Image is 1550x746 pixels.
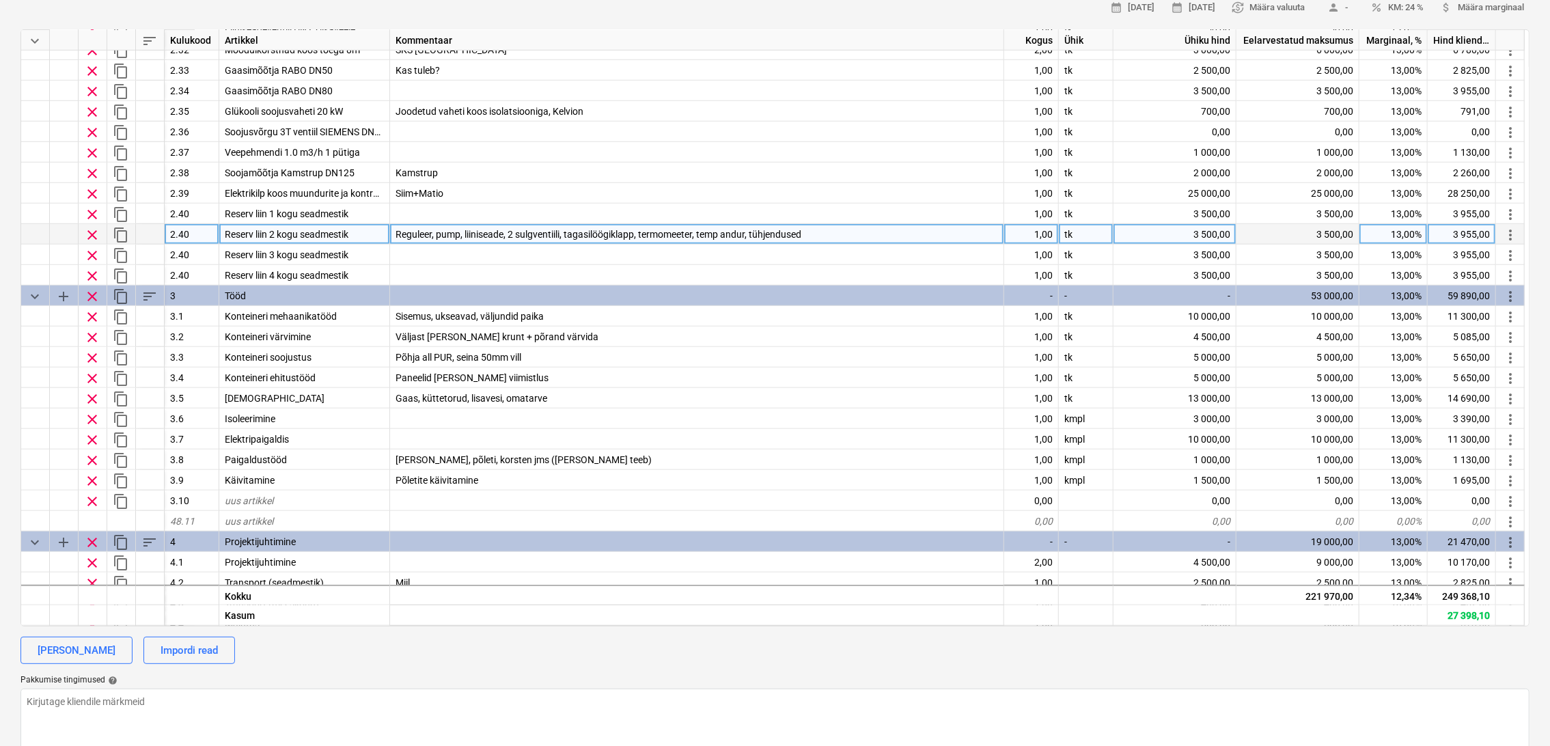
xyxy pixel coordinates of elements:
[1059,429,1113,450] div: kmpl
[1359,388,1428,409] div: 13,00%
[1428,30,1496,51] div: Hind kliendile
[1359,101,1428,122] div: 13,00%
[1428,286,1496,306] div: 59 890,00
[1004,388,1059,409] div: 1,00
[1004,470,1059,491] div: 1,00
[1004,572,1059,593] div: 1,00
[113,555,129,571] span: Dubleeri rida
[1236,584,1359,605] div: 221 970,00
[165,327,219,347] div: 3.2
[141,288,158,305] span: Sorteeri read kategooriasiseselt
[1359,245,1428,265] div: 13,00%
[165,163,219,183] div: 2.38
[84,165,100,182] span: Eemalda rida
[1059,347,1113,368] div: tk
[1059,163,1113,183] div: tk
[1502,165,1519,182] span: Rohkem toiminguid
[1059,224,1113,245] div: tk
[113,42,129,59] span: Dubleeri rida
[1236,306,1359,327] div: 10 000,00
[1428,306,1496,327] div: 11 300,00
[84,473,100,489] span: Eemalda rida
[113,329,129,346] span: Dubleeri rida
[84,493,100,510] span: Eemalda rida
[84,104,100,120] span: Eemalda rida
[27,33,43,49] span: Ahenda kõik kategooriad
[1502,391,1519,407] span: Rohkem toiminguid
[165,245,219,265] div: 2.40
[1428,265,1496,286] div: 3 955,00
[1004,368,1059,388] div: 1,00
[113,288,129,305] span: Dubleeri kategooriat
[1502,247,1519,264] span: Rohkem toiminguid
[84,42,100,59] span: Eemalda rida
[113,124,129,141] span: Dubleeri rida
[165,265,219,286] div: 2.40
[1004,511,1059,531] div: 0,00
[219,605,390,625] div: Kasum
[1327,1,1340,14] span: person
[1113,409,1236,429] div: 3 000,00
[165,81,219,101] div: 2.34
[141,33,158,49] span: Sorteeri read tabelis
[1236,122,1359,142] div: 0,00
[165,142,219,163] div: 2.37
[84,432,100,448] span: Eemalda rida
[1236,347,1359,368] div: 5 000,00
[1236,429,1359,450] div: 10 000,00
[1236,531,1359,552] div: 19 000,00
[84,534,100,551] span: Eemalda rida
[1502,452,1519,469] span: Rohkem toiminguid
[1236,450,1359,470] div: 1 000,00
[1236,101,1359,122] div: 700,00
[1171,1,1183,14] span: calendar_month
[1113,511,1236,531] div: 0,00
[84,309,100,325] span: Eemalda rida
[1359,470,1428,491] div: 13,00%
[161,641,218,659] div: Impordi read
[84,555,100,571] span: Eemalda rida
[113,145,129,161] span: Dubleeri rida
[113,370,129,387] span: Dubleeri rida
[396,44,507,55] span: SKS Võru
[1359,142,1428,163] div: 13,00%
[113,206,129,223] span: Dubleeri rida
[1428,531,1496,552] div: 21 470,00
[113,268,129,284] span: Dubleeri rida
[1059,286,1113,306] div: -
[1113,204,1236,224] div: 3 500,00
[165,429,219,450] div: 3.7
[219,30,390,51] div: Artikkel
[1236,204,1359,224] div: 3 500,00
[165,572,219,593] div: 4.2
[1236,552,1359,572] div: 9 000,00
[1428,368,1496,388] div: 5 650,00
[1004,204,1059,224] div: 1,00
[84,63,100,79] span: Eemalda rida
[113,473,129,489] span: Dubleeri rida
[1004,245,1059,265] div: 1,00
[1502,534,1519,551] span: Rohkem toiminguid
[1502,104,1519,120] span: Rohkem toiminguid
[165,491,219,511] div: 3.10
[1502,206,1519,223] span: Rohkem toiminguid
[1359,81,1428,101] div: 13,00%
[1236,491,1359,511] div: 0,00
[390,30,1004,51] div: Kommentaar
[1004,491,1059,511] div: 0,00
[84,206,100,223] span: Eemalda rida
[1359,572,1428,593] div: 13,00%
[1428,122,1496,142] div: 0,00
[1428,491,1496,511] div: 0,00
[1502,309,1519,325] span: Rohkem toiminguid
[165,60,219,81] div: 2.33
[1004,306,1059,327] div: 1,00
[1370,1,1383,14] span: percent
[84,411,100,428] span: Eemalda rida
[1004,60,1059,81] div: 1,00
[396,65,440,76] span: Kas tuleb?
[225,65,333,76] span: Gaasimõõtja RABO DN50
[38,641,115,659] div: [PERSON_NAME]
[1359,183,1428,204] div: 13,00%
[113,411,129,428] span: Dubleeri rida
